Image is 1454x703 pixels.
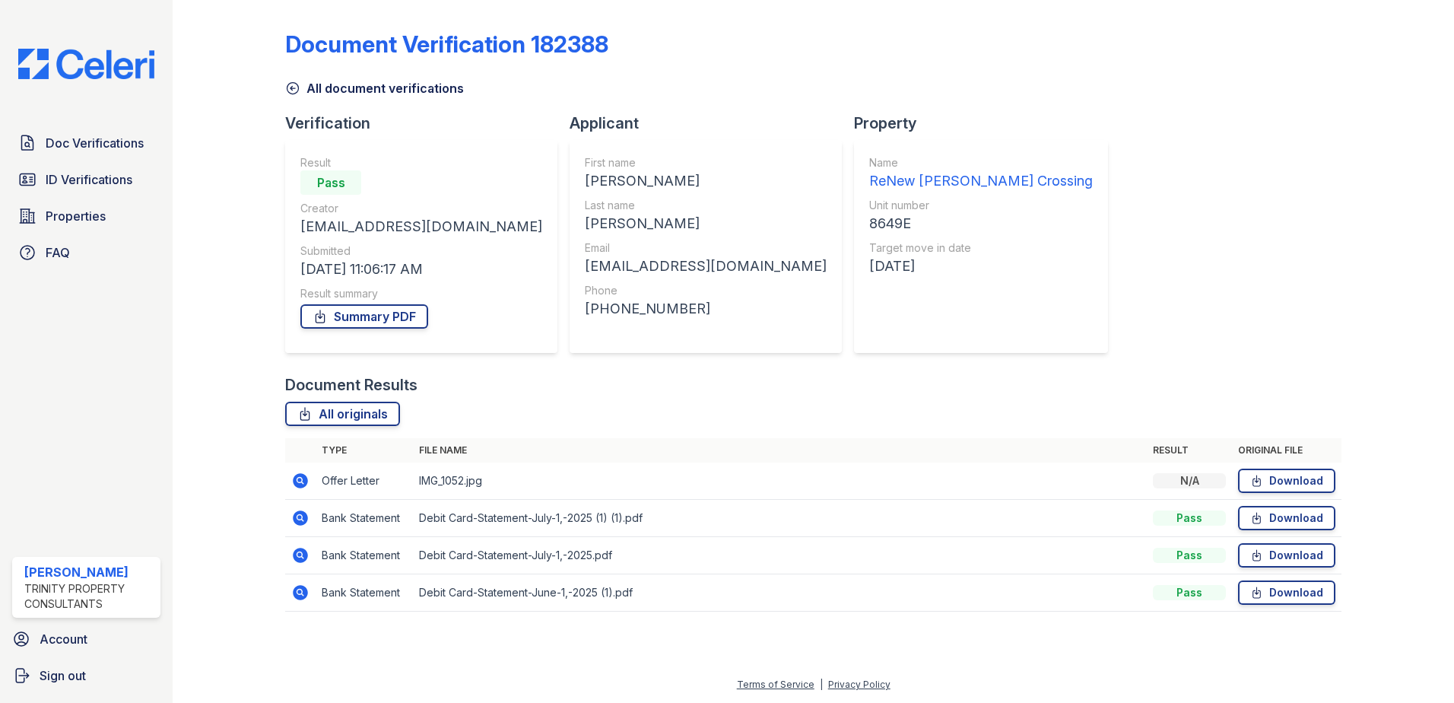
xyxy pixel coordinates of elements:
a: Name ReNew [PERSON_NAME] Crossing [869,155,1093,192]
td: IMG_1052.jpg [413,463,1147,500]
div: N/A [1153,473,1226,488]
a: Download [1238,581,1335,605]
td: Bank Statement [316,537,413,574]
span: Account [40,630,87,648]
div: 8649E [869,213,1093,234]
span: Sign out [40,666,86,685]
div: [PERSON_NAME] [24,563,154,581]
div: Document Verification 182388 [285,30,608,58]
div: Email [585,240,827,256]
th: Type [316,438,413,463]
div: [PERSON_NAME] [585,170,827,192]
div: Result [300,155,542,170]
div: Pass [1153,548,1226,563]
a: Download [1238,543,1335,568]
span: Doc Verifications [46,134,144,152]
div: [EMAIL_ADDRESS][DOMAIN_NAME] [585,256,827,277]
div: [DATE] 11:06:17 AM [300,259,542,280]
a: ID Verifications [12,164,160,195]
iframe: chat widget [1390,642,1439,688]
span: ID Verifications [46,170,132,189]
img: CE_Logo_Blue-a8612792a0a2168367f1c8372b55b34899dd931a85d93a1a3d3e32e68fde9ad4.png [6,49,167,79]
div: [EMAIL_ADDRESS][DOMAIN_NAME] [300,216,542,237]
div: Last name [585,198,827,213]
div: ReNew [PERSON_NAME] Crossing [869,170,1093,192]
a: Privacy Policy [828,679,890,690]
div: Name [869,155,1093,170]
div: [PHONE_NUMBER] [585,298,827,320]
span: Properties [46,207,106,225]
td: Debit Card-Statement-July-1,-2025 (1) (1).pdf [413,500,1147,537]
div: Unit number [869,198,1093,213]
a: Terms of Service [737,679,814,690]
td: Offer Letter [316,463,413,500]
a: Doc Verifications [12,128,160,158]
a: Sign out [6,660,167,691]
div: Phone [585,283,827,298]
div: Document Results [285,374,417,396]
div: Result summary [300,286,542,301]
div: [DATE] [869,256,1093,277]
td: Debit Card-Statement-June-1,-2025 (1).pdf [413,574,1147,612]
a: All originals [285,402,400,426]
a: FAQ [12,237,160,268]
div: Pass [1153,585,1226,600]
div: Submitted [300,243,542,259]
a: Summary PDF [300,304,428,329]
div: | [820,679,823,690]
div: Target move in date [869,240,1093,256]
td: Debit Card-Statement-July-1,-2025.pdf [413,537,1147,574]
div: Applicant [570,113,854,134]
th: Original file [1232,438,1341,463]
a: Download [1238,469,1335,493]
span: FAQ [46,243,70,262]
td: Bank Statement [316,500,413,537]
a: All document verifications [285,79,464,97]
div: Pass [1153,511,1226,526]
a: Properties [12,201,160,231]
a: Account [6,624,167,654]
div: [PERSON_NAME] [585,213,827,234]
div: Pass [300,170,361,195]
div: Verification [285,113,570,134]
div: Trinity Property Consultants [24,581,154,612]
th: Result [1147,438,1232,463]
th: File name [413,438,1147,463]
a: Download [1238,506,1335,530]
div: Creator [300,201,542,216]
td: Bank Statement [316,574,413,612]
div: Property [854,113,1120,134]
div: First name [585,155,827,170]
